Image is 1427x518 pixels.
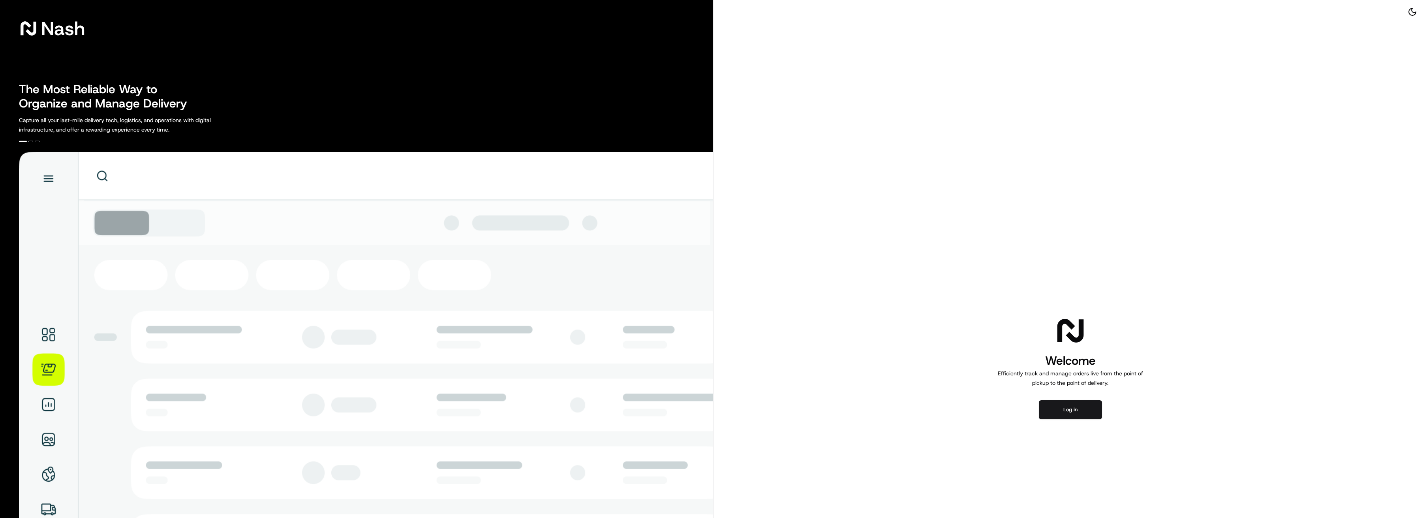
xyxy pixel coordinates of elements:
[995,353,1146,369] h1: Welcome
[41,21,85,36] span: Nash
[1039,400,1102,419] button: Log in
[19,115,246,134] p: Capture all your last-mile delivery tech, logistics, and operations with digital infrastructure, ...
[995,369,1146,388] p: Efficiently track and manage orders live from the point of pickup to the point of delivery.
[19,82,196,111] h2: The Most Reliable Way to Organize and Manage Delivery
